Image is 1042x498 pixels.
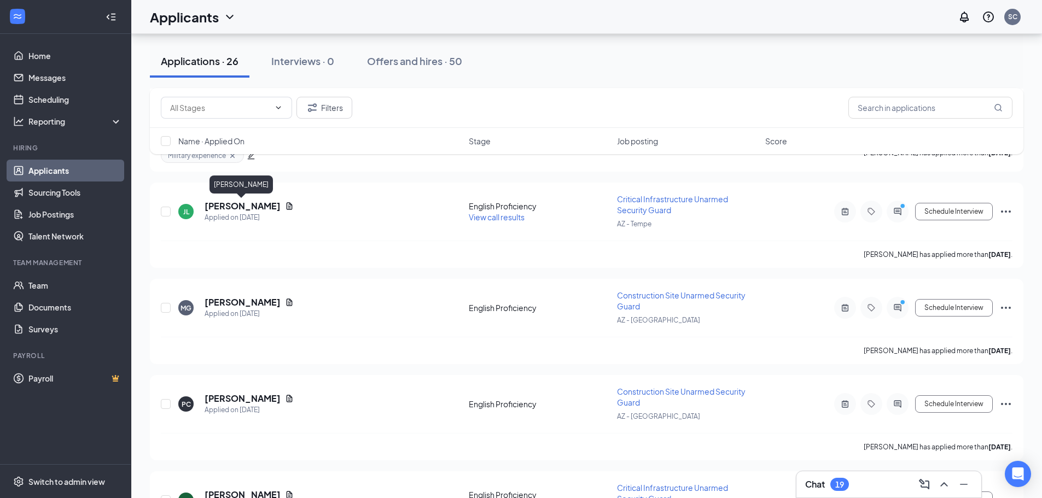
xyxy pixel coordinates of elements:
svg: ActiveChat [891,400,904,408]
div: 19 [835,480,844,489]
svg: Tag [865,207,878,216]
b: [DATE] [988,443,1011,451]
svg: Collapse [106,11,117,22]
svg: MagnifyingGlass [994,103,1003,112]
div: Team Management [13,258,120,267]
button: ComposeMessage [916,476,933,493]
svg: ComposeMessage [918,478,931,491]
a: Messages [28,67,122,89]
h3: Chat [805,478,825,490]
div: Open Intercom Messenger [1005,461,1031,487]
a: Talent Network [28,225,122,247]
a: Scheduling [28,89,122,110]
div: JL [183,207,189,216]
svg: Ellipses [999,301,1012,314]
svg: Settings [13,476,24,487]
span: Score [765,136,787,147]
svg: WorkstreamLogo [12,11,23,22]
p: [PERSON_NAME] has applied more than . [864,250,1012,259]
span: AZ - [GEOGRAPHIC_DATA] [617,412,700,420]
div: Payroll [13,351,120,360]
div: Applied on [DATE] [205,212,294,223]
div: Offers and hires · 50 [367,54,462,68]
b: [DATE] [988,347,1011,355]
a: Home [28,45,122,67]
div: Applications · 26 [161,54,238,68]
svg: ChevronDown [274,103,283,112]
button: Minimize [955,476,973,493]
svg: PrimaryDot [898,299,911,308]
svg: ActiveChat [891,303,904,312]
svg: Document [285,298,294,307]
b: [DATE] [988,250,1011,259]
svg: Ellipses [999,397,1012,411]
h1: Applicants [150,8,219,26]
div: [PERSON_NAME] [209,175,273,194]
span: AZ - Tempe [617,220,651,228]
svg: Document [285,394,294,403]
div: Reporting [28,116,123,127]
span: Critical Infrastructure Unarmed Security Guard [617,194,728,215]
a: Sourcing Tools [28,181,122,203]
h5: [PERSON_NAME] [205,296,281,308]
svg: PrimaryDot [898,203,911,212]
div: MG [181,303,191,313]
svg: ActiveNote [839,207,852,216]
a: Documents [28,296,122,318]
p: [PERSON_NAME] has applied more than . [864,442,1012,452]
p: [PERSON_NAME] has applied more than . [864,346,1012,355]
svg: ChevronDown [223,10,236,24]
svg: Document [285,202,294,210]
span: AZ - [GEOGRAPHIC_DATA] [617,316,700,324]
span: Name · Applied On [178,136,245,147]
svg: Tag [865,303,878,312]
div: PC [182,400,191,409]
div: Applied on [DATE] [205,405,294,415]
button: Schedule Interview [915,299,993,317]
button: ChevronUp [935,476,953,493]
button: Schedule Interview [915,395,993,413]
svg: QuestionInfo [982,10,995,24]
svg: Notifications [958,10,971,24]
svg: Minimize [957,478,970,491]
svg: Tag [865,400,878,408]
input: Search in applications [848,97,1012,119]
button: Schedule Interview [915,203,993,220]
div: English Proficiency [469,302,610,313]
svg: Analysis [13,116,24,127]
div: English Proficiency [469,201,610,212]
div: SC [1008,12,1017,21]
a: Surveys [28,318,122,340]
a: PayrollCrown [28,367,122,389]
a: Applicants [28,160,122,181]
div: Hiring [13,143,120,153]
svg: Ellipses [999,205,1012,218]
a: Team [28,274,122,296]
span: View call results [469,212,525,222]
svg: ActiveNote [839,303,852,312]
button: Filter Filters [296,97,352,119]
div: Applied on [DATE] [205,308,294,319]
svg: Filter [306,101,319,114]
div: Switch to admin view [28,476,105,487]
span: Stage [469,136,491,147]
svg: ActiveNote [839,400,852,408]
a: Job Postings [28,203,122,225]
div: English Proficiency [469,399,610,409]
div: Interviews · 0 [271,54,334,68]
svg: ChevronUp [938,478,951,491]
h5: [PERSON_NAME] [205,200,281,212]
span: Construction Site Unarmed Security Guard [617,290,746,311]
input: All Stages [170,102,270,114]
span: Construction Site Unarmed Security Guard [617,386,746,407]
span: Job posting [617,136,658,147]
h5: [PERSON_NAME] [205,392,281,405]
svg: ActiveChat [891,207,904,216]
